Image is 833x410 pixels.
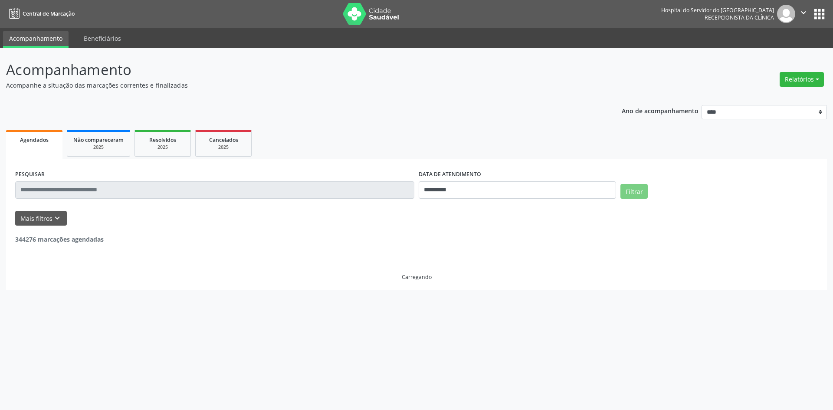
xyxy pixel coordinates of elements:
button:  [795,5,812,23]
div: Carregando [402,273,432,281]
label: DATA DE ATENDIMENTO [419,168,481,181]
label: PESQUISAR [15,168,45,181]
span: Resolvidos [149,136,176,144]
span: Cancelados [209,136,238,144]
div: 2025 [202,144,245,151]
p: Acompanhamento [6,59,580,81]
div: 2025 [141,144,184,151]
button: Mais filtroskeyboard_arrow_down [15,211,67,226]
span: Recepcionista da clínica [705,14,774,21]
span: Agendados [20,136,49,144]
i: keyboard_arrow_down [52,213,62,223]
button: apps [812,7,827,22]
span: Não compareceram [73,136,124,144]
a: Acompanhamento [3,31,69,48]
span: Central de Marcação [23,10,75,17]
p: Ano de acompanhamento [622,105,699,116]
img: img [777,5,795,23]
strong: 344276 marcações agendadas [15,235,104,243]
p: Acompanhe a situação das marcações correntes e finalizadas [6,81,580,90]
i:  [799,8,808,17]
a: Beneficiários [78,31,127,46]
button: Relatórios [780,72,824,87]
button: Filtrar [620,184,648,199]
div: Hospital do Servidor do [GEOGRAPHIC_DATA] [661,7,774,14]
div: 2025 [73,144,124,151]
a: Central de Marcação [6,7,75,21]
